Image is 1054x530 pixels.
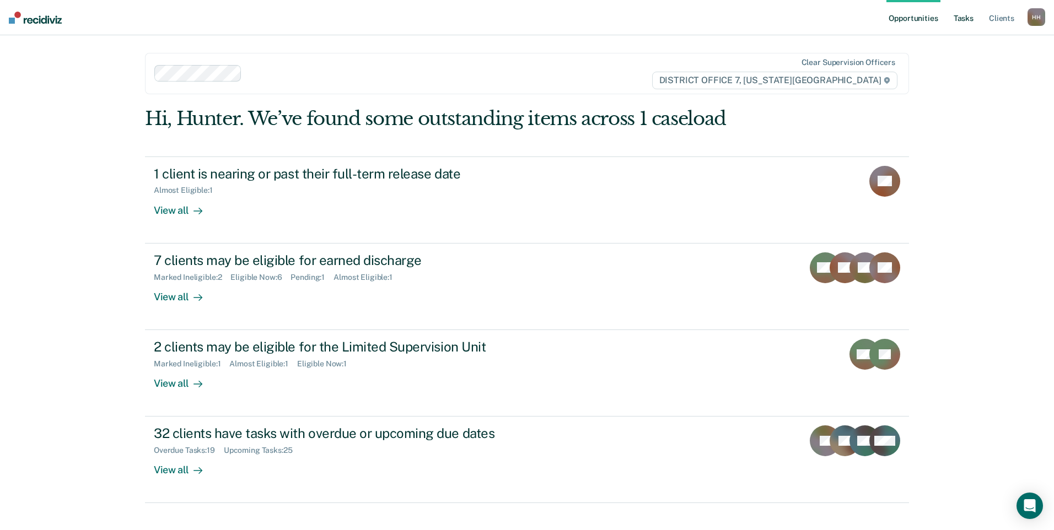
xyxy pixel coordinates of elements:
[145,244,909,330] a: 7 clients may be eligible for earned dischargeMarked Ineligible:2Eligible Now:6Pending:1Almost El...
[154,273,230,282] div: Marked Ineligible : 2
[145,156,909,244] a: 1 client is nearing or past their full-term release dateAlmost Eligible:1View all
[297,359,356,369] div: Eligible Now : 1
[154,455,216,477] div: View all
[154,282,216,303] div: View all
[1028,8,1045,26] div: H H
[154,252,541,268] div: 7 clients may be eligible for earned discharge
[154,195,216,217] div: View all
[154,359,229,369] div: Marked Ineligible : 1
[224,446,302,455] div: Upcoming Tasks : 25
[154,186,222,195] div: Almost Eligible : 1
[1017,493,1043,519] div: Open Intercom Messenger
[230,273,291,282] div: Eligible Now : 6
[652,72,897,89] span: DISTRICT OFFICE 7, [US_STATE][GEOGRAPHIC_DATA]
[145,417,909,503] a: 32 clients have tasks with overdue or upcoming due datesOverdue Tasks:19Upcoming Tasks:25View all
[334,273,401,282] div: Almost Eligible : 1
[154,339,541,355] div: 2 clients may be eligible for the Limited Supervision Unit
[9,12,62,24] img: Recidiviz
[802,58,895,67] div: Clear supervision officers
[154,425,541,441] div: 32 clients have tasks with overdue or upcoming due dates
[154,446,224,455] div: Overdue Tasks : 19
[1028,8,1045,26] button: HH
[154,369,216,390] div: View all
[229,359,297,369] div: Almost Eligible : 1
[291,273,334,282] div: Pending : 1
[145,107,756,130] div: Hi, Hunter. We’ve found some outstanding items across 1 caseload
[145,330,909,417] a: 2 clients may be eligible for the Limited Supervision UnitMarked Ineligible:1Almost Eligible:1Eli...
[154,166,541,182] div: 1 client is nearing or past their full-term release date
